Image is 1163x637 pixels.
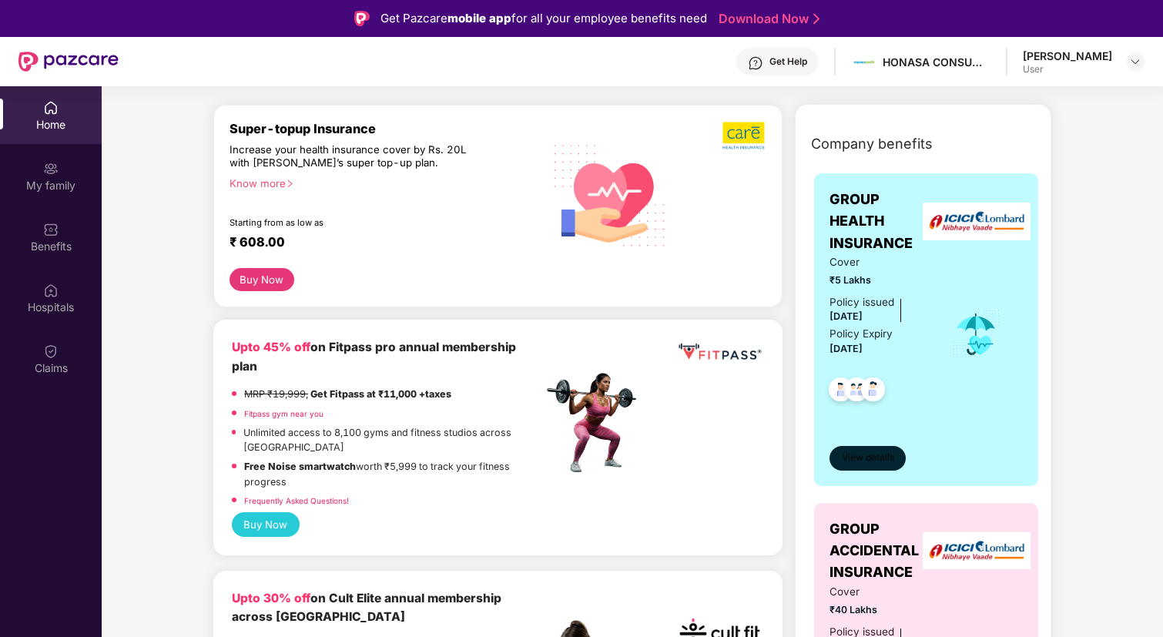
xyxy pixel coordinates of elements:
[830,584,930,600] span: Cover
[675,338,764,366] img: fppp.png
[830,273,930,288] span: ₹5 Lakhs
[543,126,677,263] img: svg+xml;base64,PHN2ZyB4bWxucz0iaHR0cDovL3d3dy53My5vcmcvMjAwMC9zdmciIHhtbG5zOnhsaW5rPSJodHRwOi8vd3...
[243,425,542,455] p: Unlimited access to 8,100 gyms and fitness studios across [GEOGRAPHIC_DATA]
[813,11,819,27] img: Stroke
[830,189,930,254] span: GROUP HEALTH INSURANCE
[842,451,894,465] span: View details
[230,234,528,253] div: ₹ 608.00
[748,55,763,71] img: svg+xml;base64,PHN2ZyBpZD0iSGVscC0zMngzMiIgeG1sbnM9Imh0dHA6Ly93d3cudzMub3JnLzIwMDAvc3ZnIiB3aWR0aD...
[854,373,892,411] img: svg+xml;base64,PHN2ZyB4bWxucz0iaHR0cDovL3d3dy53My5vcmcvMjAwMC9zdmciIHdpZHRoPSI0OC45NDMiIGhlaWdodD...
[811,133,933,155] span: Company benefits
[230,143,476,170] div: Increase your health insurance cover by Rs. 20L with [PERSON_NAME]’s super top-up plan.
[838,373,876,411] img: svg+xml;base64,PHN2ZyB4bWxucz0iaHR0cDovL3d3dy53My5vcmcvMjAwMC9zdmciIHdpZHRoPSI0OC45MTUiIGhlaWdodD...
[719,11,815,27] a: Download Now
[830,326,893,342] div: Policy Expiry
[853,51,876,73] img: Mamaearth%20Logo.jpg
[830,254,930,270] span: Cover
[1023,63,1112,75] div: User
[883,55,990,69] div: HONASA CONSUMER LIMITED
[1023,49,1112,63] div: [PERSON_NAME]
[244,496,349,505] a: Frequently Asked Questions!
[286,179,294,188] span: right
[43,283,59,298] img: svg+xml;base64,PHN2ZyBpZD0iSG9zcGl0YWxzIiB4bWxucz0iaHR0cDovL3d3dy53My5vcmcvMjAwMC9zdmciIHdpZHRoPS...
[830,602,930,618] span: ₹40 Lakhs
[230,121,543,136] div: Super-topup Insurance
[230,217,478,228] div: Starting from as low as
[354,11,370,26] img: Logo
[830,446,906,471] button: View details
[951,309,1001,360] img: icon
[830,294,894,310] div: Policy issued
[232,591,501,624] b: on Cult Elite annual membership across [GEOGRAPHIC_DATA]
[18,52,119,72] img: New Pazcare Logo
[244,459,542,489] p: worth ₹5,999 to track your fitness progress
[230,268,294,291] button: Buy Now
[230,177,534,188] div: Know more
[310,388,451,400] strong: Get Fitpass at ₹11,000 +taxes
[542,369,650,477] img: fpp.png
[1129,55,1141,68] img: svg+xml;base64,PHN2ZyBpZD0iRHJvcGRvd24tMzJ4MzIiIHhtbG5zPSJodHRwOi8vd3d3LnczLm9yZy8yMDAwL3N2ZyIgd2...
[923,203,1031,240] img: insurerLogo
[232,340,516,373] b: on Fitpass pro annual membership plan
[244,409,323,418] a: Fitpass gym near you
[769,55,807,68] div: Get Help
[43,222,59,237] img: svg+xml;base64,PHN2ZyBpZD0iQmVuZWZpdHMiIHhtbG5zPSJodHRwOi8vd3d3LnczLm9yZy8yMDAwL3N2ZyIgd2lkdGg9Ij...
[923,532,1031,570] img: insurerLogo
[43,161,59,176] img: svg+xml;base64,PHN2ZyB3aWR0aD0iMjAiIGhlaWdodD0iMjAiIHZpZXdCb3g9IjAgMCAyMCAyMCIgZmlsbD0ibm9uZSIgeG...
[830,343,863,354] span: [DATE]
[822,373,860,411] img: svg+xml;base64,PHN2ZyB4bWxucz0iaHR0cDovL3d3dy53My5vcmcvMjAwMC9zdmciIHdpZHRoPSI0OC45NDMiIGhlaWdodD...
[232,340,310,354] b: Upto 45% off
[447,11,511,25] strong: mobile app
[722,121,766,150] img: b5dec4f62d2307b9de63beb79f102df3.png
[244,388,308,400] del: MRP ₹19,999,
[380,9,707,28] div: Get Pazcare for all your employee benefits need
[43,100,59,116] img: svg+xml;base64,PHN2ZyBpZD0iSG9tZSIgeG1sbnM9Imh0dHA6Ly93d3cudzMub3JnLzIwMDAvc3ZnIiB3aWR0aD0iMjAiIG...
[830,310,863,322] span: [DATE]
[244,461,356,472] strong: Free Noise smartwatch
[232,512,300,537] button: Buy Now
[232,591,310,605] b: Upto 30% off
[830,518,930,584] span: GROUP ACCIDENTAL INSURANCE
[43,344,59,359] img: svg+xml;base64,PHN2ZyBpZD0iQ2xhaW0iIHhtbG5zPSJodHRwOi8vd3d3LnczLm9yZy8yMDAwL3N2ZyIgd2lkdGg9IjIwIi...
